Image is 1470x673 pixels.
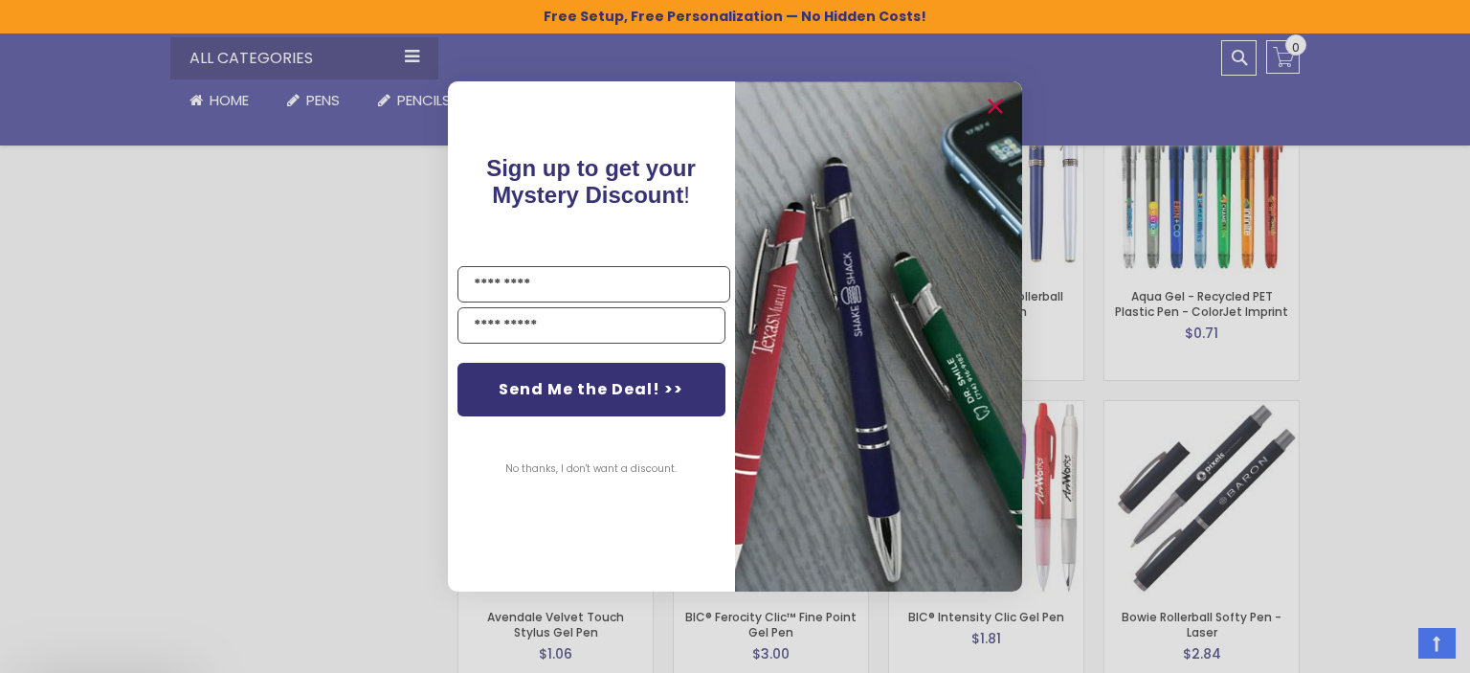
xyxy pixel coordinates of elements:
span: Sign up to get your Mystery Discount [487,155,697,208]
span: ! [487,155,697,208]
button: No thanks, I don't want a discount. [497,445,687,493]
button: Send Me the Deal! >> [457,363,725,416]
img: pop-up-image [735,81,1022,592]
button: Close dialog [980,91,1011,122]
